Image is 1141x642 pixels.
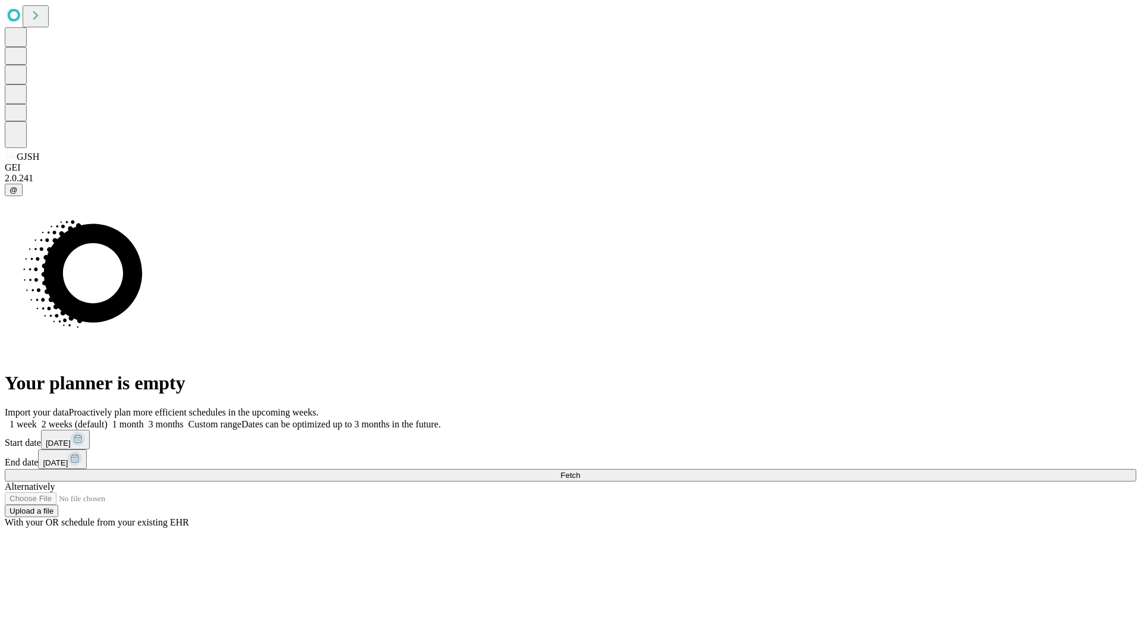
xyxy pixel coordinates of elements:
span: With your OR schedule from your existing EHR [5,517,189,527]
span: 3 months [149,419,184,429]
span: Fetch [560,471,580,480]
button: Fetch [5,469,1136,481]
div: GEI [5,162,1136,173]
div: End date [5,449,1136,469]
button: @ [5,184,23,196]
span: Proactively plan more efficient schedules in the upcoming weeks. [69,407,319,417]
span: 1 month [112,419,144,429]
span: [DATE] [46,439,71,448]
span: Custom range [188,419,241,429]
button: Upload a file [5,505,58,517]
h1: Your planner is empty [5,372,1136,394]
span: Alternatively [5,481,55,492]
button: [DATE] [38,449,87,469]
span: Dates can be optimized up to 3 months in the future. [241,419,440,429]
span: Import your data [5,407,69,417]
div: 2.0.241 [5,173,1136,184]
span: [DATE] [43,458,68,467]
button: [DATE] [41,430,90,449]
span: 1 week [10,419,37,429]
span: GJSH [17,152,39,162]
div: Start date [5,430,1136,449]
span: @ [10,185,18,194]
span: 2 weeks (default) [42,419,108,429]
